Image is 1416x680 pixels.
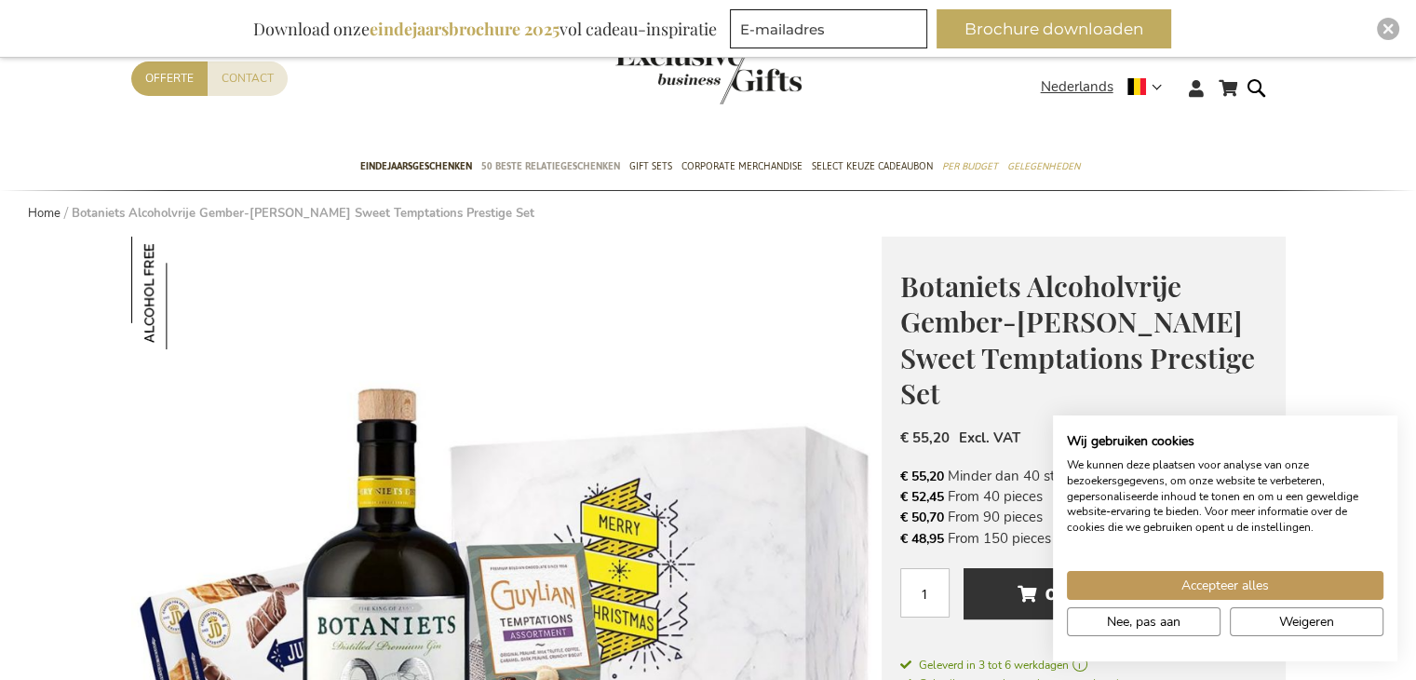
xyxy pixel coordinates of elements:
a: Home [28,205,61,222]
span: Gift Sets [629,156,672,176]
button: Brochure downloaden [937,9,1171,48]
li: From 150 pieces [900,528,1267,549]
img: Botaniets Alcoholvrije Gember-Yuzu Gin Sweet Temptations Prestige Set [131,237,244,349]
button: Pas cookie voorkeuren aan [1067,607,1220,636]
img: Close [1382,23,1394,34]
span: Per Budget [942,156,998,176]
li: From 40 pieces [900,486,1267,507]
span: Excl. VAT [959,428,1020,447]
span: € 50,70 [900,509,944,526]
b: eindejaarsbrochure 2025 [370,18,560,40]
button: Ontwerp en voeg toe [964,568,1266,619]
span: 50 beste relatiegeschenken [481,156,620,176]
span: € 48,95 [900,530,944,548]
div: Download onze vol cadeau-inspiratie [245,9,725,48]
span: Eindejaarsgeschenken [360,156,472,176]
span: Gelegenheden [1007,156,1080,176]
span: Ontwerp en voeg toe [1017,579,1213,609]
span: € 52,45 [900,488,944,506]
button: Accepteer alle cookies [1067,571,1383,600]
li: From 90 pieces [900,507,1267,527]
a: store logo [615,43,708,104]
span: Accepteer alles [1181,576,1269,595]
span: € 55,20 [900,468,944,485]
span: € 55,20 [900,428,950,447]
input: E-mailadres [730,9,927,48]
span: Select Keuze Cadeaubon [812,156,933,176]
form: marketing offers and promotions [730,9,933,54]
div: Nederlands [1041,76,1174,98]
strong: Botaniets Alcoholvrije Gember-[PERSON_NAME] Sweet Temptations Prestige Set [72,205,534,222]
h2: Wij gebruiken cookies [1067,433,1383,450]
a: Geleverd in 3 tot 6 werkdagen [900,657,1267,673]
button: Alle cookies weigeren [1230,607,1383,636]
img: Exclusive Business gifts logo [615,43,802,104]
span: Nee, pas aan [1107,612,1180,632]
input: Aantal [900,568,950,618]
a: Contact [208,61,288,96]
a: Offerte [131,61,208,96]
span: Nederlands [1041,76,1113,98]
span: Corporate Merchandise [681,156,802,176]
span: Botaniets Alcoholvrije Gember-[PERSON_NAME] Sweet Temptations Prestige Set [900,267,1255,413]
span: Weigeren [1279,612,1334,632]
p: We kunnen deze plaatsen voor analyse van onze bezoekersgegevens, om onze website te verbeteren, g... [1067,457,1383,536]
li: Minder dan 40 stuks [900,466,1267,486]
div: Close [1377,18,1399,40]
